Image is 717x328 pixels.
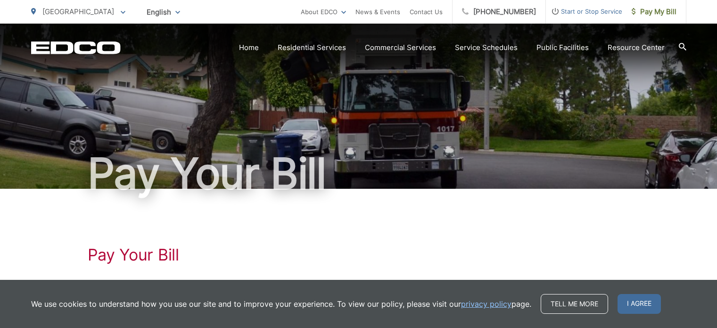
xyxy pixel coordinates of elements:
[632,6,676,17] span: Pay My Bill
[278,42,346,53] a: Residential Services
[365,42,436,53] a: Commercial Services
[88,278,123,290] a: Click Here
[42,7,114,16] span: [GEOGRAPHIC_DATA]
[88,278,630,290] p: to View, Pay, and Manage Your Bill Online
[239,42,259,53] a: Home
[31,150,686,197] h1: Pay Your Bill
[31,298,531,310] p: We use cookies to understand how you use our site and to improve your experience. To view our pol...
[355,6,400,17] a: News & Events
[31,41,121,54] a: EDCD logo. Return to the homepage.
[301,6,346,17] a: About EDCO
[140,4,187,20] span: English
[536,42,589,53] a: Public Facilities
[461,298,511,310] a: privacy policy
[455,42,518,53] a: Service Schedules
[608,42,665,53] a: Resource Center
[541,294,608,314] a: Tell me more
[88,245,630,264] h1: Pay Your Bill
[618,294,661,314] span: I agree
[410,6,443,17] a: Contact Us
